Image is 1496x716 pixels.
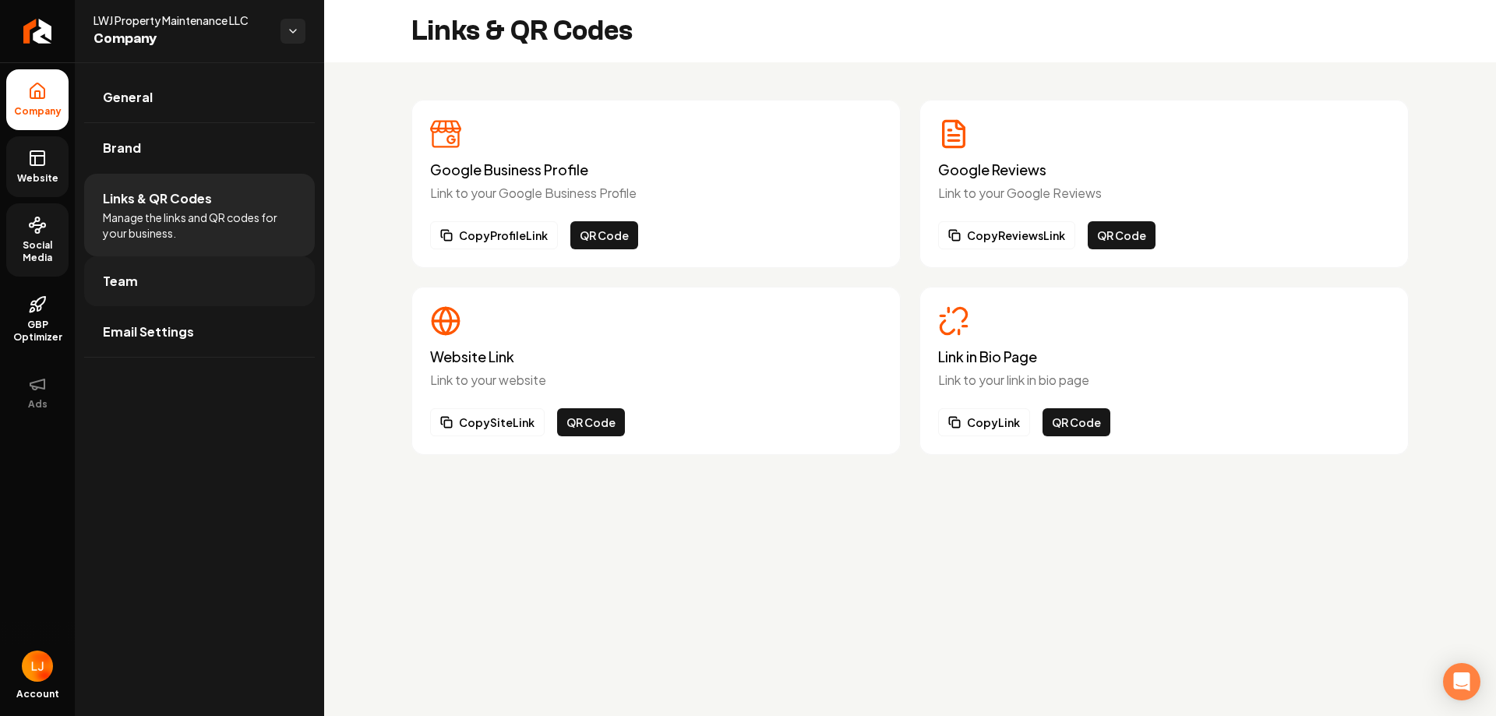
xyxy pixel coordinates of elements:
[103,323,194,341] span: Email Settings
[103,189,212,208] span: Links & QR Codes
[430,371,882,390] p: Link to your website
[6,362,69,423] button: Ads
[103,272,138,291] span: Team
[84,256,315,306] a: Team
[84,123,315,173] a: Brand
[938,408,1030,436] button: CopyLink
[938,184,1390,203] p: Link to your Google Reviews
[84,72,315,122] a: General
[938,221,1075,249] button: CopyReviewsLink
[93,28,268,50] span: Company
[430,349,882,365] h3: Website Link
[6,283,69,356] a: GBP Optimizer
[6,319,69,344] span: GBP Optimizer
[8,105,68,118] span: Company
[11,172,65,185] span: Website
[570,221,638,249] button: QR Code
[411,16,633,47] h2: Links & QR Codes
[22,651,53,682] button: Open user button
[1443,663,1480,700] div: Open Intercom Messenger
[430,162,882,178] h3: Google Business Profile
[938,371,1390,390] p: Link to your link in bio page
[430,408,545,436] button: CopySiteLink
[938,349,1390,365] h3: Link in Bio Page
[938,162,1390,178] h3: Google Reviews
[103,88,153,107] span: General
[103,139,141,157] span: Brand
[6,136,69,197] a: Website
[93,12,268,28] span: LWJ Property Maintenance LLC
[430,184,882,203] p: Link to your Google Business Profile
[22,398,54,411] span: Ads
[22,651,53,682] img: logan jakubowicz
[1043,408,1110,436] button: QR Code
[23,19,52,44] img: Rebolt Logo
[6,203,69,277] a: Social Media
[16,688,59,700] span: Account
[103,210,296,241] span: Manage the links and QR codes for your business.
[557,408,625,436] button: QR Code
[6,239,69,264] span: Social Media
[430,221,558,249] button: CopyProfileLink
[84,307,315,357] a: Email Settings
[1088,221,1156,249] button: QR Code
